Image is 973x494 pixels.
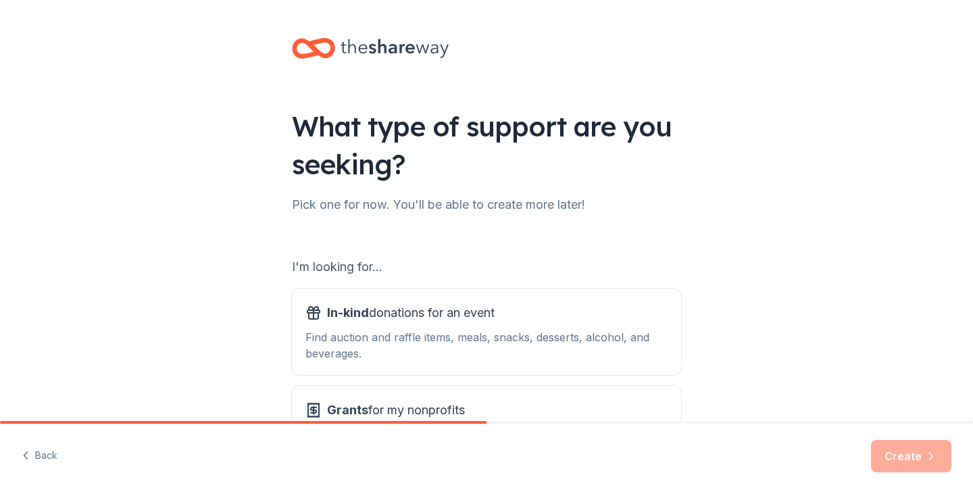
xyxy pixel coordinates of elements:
button: Grantsfor my nonprofitsFind grants for projects & programming, general operations, capital, schol... [292,386,681,472]
span: donations for an event [327,302,495,324]
div: Pick one for now. You'll be able to create more later! [292,194,681,216]
button: In-kinddonations for an eventFind auction and raffle items, meals, snacks, desserts, alcohol, and... [292,289,681,375]
div: What type of support are you seeking? [292,107,681,183]
span: Grants [327,403,368,417]
span: for my nonprofits [327,399,465,421]
span: In-kind [327,305,369,320]
div: I'm looking for... [292,256,681,278]
button: Back [22,442,57,470]
div: Find auction and raffle items, meals, snacks, desserts, alcohol, and beverages. [305,329,668,362]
